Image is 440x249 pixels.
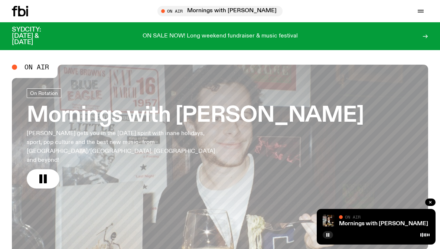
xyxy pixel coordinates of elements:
a: Mornings with [PERSON_NAME] [339,221,428,227]
span: On Air [25,64,49,71]
p: ON SALE NOW! Long weekend fundraiser & music festival [143,33,298,40]
button: On AirMornings with [PERSON_NAME] [157,6,283,16]
span: On Rotation [30,90,58,96]
h3: SYDCITY: [DATE] & [DATE] [12,27,59,46]
span: On Air [345,214,361,219]
h3: Mornings with [PERSON_NAME] [27,105,364,126]
a: Mornings with [PERSON_NAME][PERSON_NAME] gets you in the [DATE] spirit with inane holidays, sport... [27,88,364,189]
a: On Rotation [27,88,61,98]
img: Sam blankly stares at the camera, brightly lit by a camera flash wearing a hat collared shirt and... [323,215,335,227]
p: [PERSON_NAME] gets you in the [DATE] spirit with inane holidays, sport, pop culture and the best ... [27,129,217,165]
